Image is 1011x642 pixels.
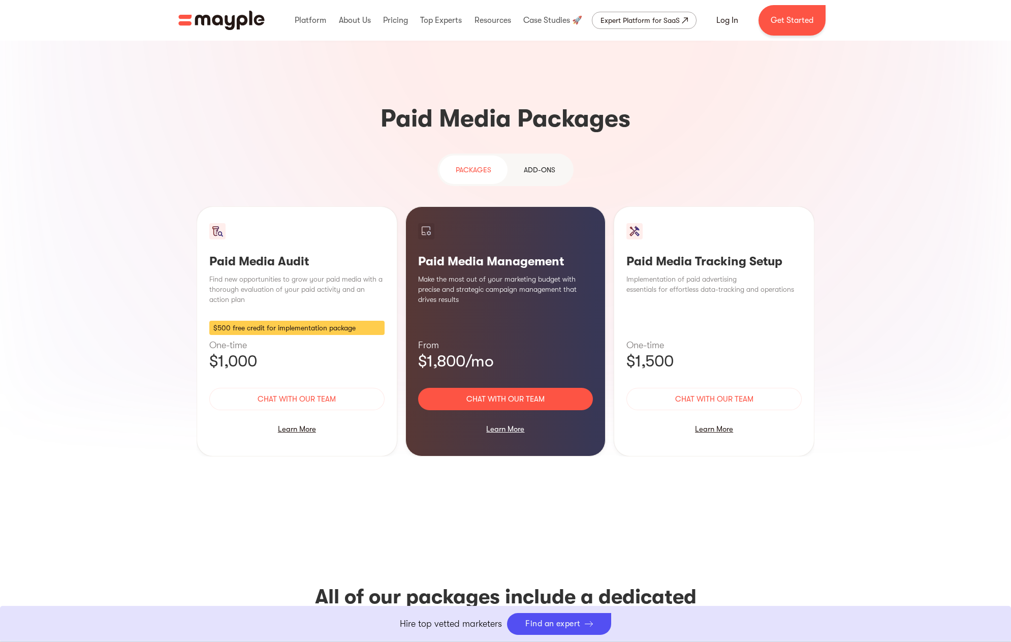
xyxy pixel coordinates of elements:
[336,4,373,37] div: About Us
[626,418,802,440] div: Learn More
[472,4,514,37] div: Resources
[209,388,385,410] a: Chat with our team
[209,254,385,269] h3: Paid Media Audit
[209,351,385,372] p: $1,000
[626,388,802,410] a: Chat with our team
[209,274,385,304] p: Find new opportunities to grow your paid media with a thorough evaluation of your paid activity a...
[197,103,814,135] h3: Paid Media Packages
[418,388,593,410] a: Chat with our team
[525,619,581,629] div: Find an expert
[592,12,697,29] a: Expert Platform for SaaS
[197,583,814,639] h3: All of our packages include a dedicated growth team for your business:
[292,4,329,37] div: Platform
[400,617,502,631] p: Hire top vetted marketers
[626,254,802,269] h3: Paid Media Tracking Setup
[178,11,265,30] a: home
[178,11,265,30] img: Mayple logo
[704,8,750,33] a: Log In
[209,339,385,351] p: One-time
[759,5,826,36] a: Get Started
[456,164,491,176] div: PAckages
[418,351,593,372] p: $1,800/mo
[209,321,385,335] div: $500 free credit for implementation package
[626,339,802,351] p: One-time
[418,418,593,440] div: Learn More
[524,164,555,176] div: Add-ons
[960,593,1011,642] iframe: Chat Widget
[418,4,464,37] div: Top Experts
[209,418,385,440] div: Learn More
[626,351,802,372] p: $1,500
[418,254,593,269] h3: Paid Media Management
[418,339,593,351] p: From
[418,274,593,304] p: Make the most out of your marketing budget with precise and strategic campaign management that dr...
[626,274,802,294] p: Implementation of paid advertising essentials for effortless data-tracking and operations
[601,14,680,26] div: Expert Platform for SaaS
[381,4,410,37] div: Pricing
